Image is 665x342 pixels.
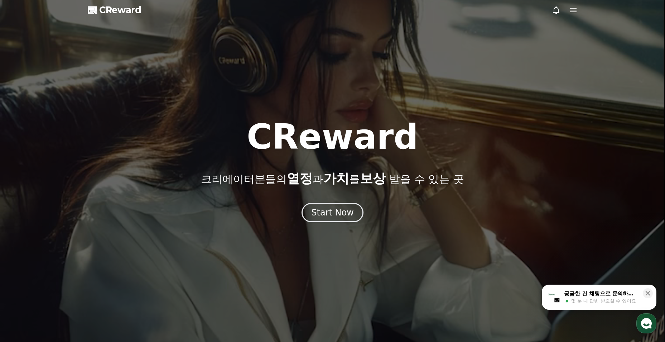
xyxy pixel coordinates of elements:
button: Start Now [302,203,363,222]
a: Start Now [302,210,363,217]
span: 가치 [323,171,349,186]
div: Start Now [311,207,354,218]
a: CReward [88,4,141,16]
span: CReward [99,4,141,16]
span: 보상 [360,171,386,186]
span: 열정 [287,171,313,186]
h1: CReward [247,120,418,154]
p: 크리에이터분들의 과 를 받을 수 있는 곳 [201,171,464,186]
